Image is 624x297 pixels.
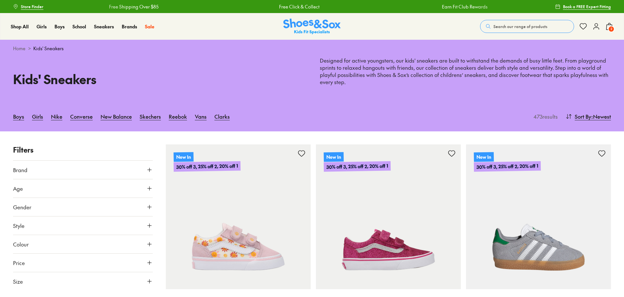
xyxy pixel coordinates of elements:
[316,144,461,289] a: New In30% off 3, 25% off 2, 20% off 1
[13,235,153,253] button: Colour
[13,70,304,88] h1: Kids' Sneakers
[13,259,25,267] span: Price
[13,198,153,216] button: Gender
[51,109,62,124] a: Nike
[531,112,558,120] p: 473 results
[324,161,391,172] p: 30% off 3, 25% off 2, 20% off 1
[140,109,161,124] a: Skechers
[575,112,591,120] span: Sort By
[55,23,65,30] a: Boys
[13,166,27,174] span: Brand
[320,57,611,86] p: Designed for active youngsters, our kids' sneakers are built to withstand the demands of busy lit...
[169,109,187,124] a: Reebok
[37,23,47,30] a: Girls
[214,109,230,124] a: Clarks
[13,45,611,52] div: >
[13,109,24,124] a: Boys
[283,19,341,35] img: SNS_Logo_Responsive.svg
[174,152,194,162] p: New In
[608,26,615,32] span: 2
[11,23,29,30] a: Shop All
[13,185,23,192] span: Age
[13,254,153,272] button: Price
[21,4,43,9] span: Store Finder
[493,23,547,29] span: Search our range of products
[13,203,31,211] span: Gender
[13,222,24,230] span: Style
[474,161,541,172] p: 30% off 3, 25% off 2, 20% off 1
[174,161,241,172] p: 30% off 3, 25% off 2, 20% off 1
[32,109,43,124] a: Girls
[283,19,341,35] a: Shoes & Sox
[566,109,611,124] button: Sort By:Newest
[145,23,154,30] a: Sale
[466,144,611,289] a: New In30% off 3, 25% off 2, 20% off 1
[122,23,137,30] a: Brands
[13,240,29,248] span: Colour
[13,277,23,285] span: Size
[13,144,153,155] p: Filters
[279,3,320,10] a: Free Click & Collect
[166,144,311,289] a: New In30% off 3, 25% off 2, 20% off 1
[555,1,611,12] a: Book a FREE Expert Fitting
[101,109,132,124] a: New Balance
[109,3,159,10] a: Free Shipping Over $85
[13,1,43,12] a: Store Finder
[33,45,64,52] span: Kids' Sneakers
[442,3,488,10] a: Earn Fit Club Rewards
[70,109,93,124] a: Converse
[605,19,613,34] button: 2
[94,23,114,30] a: Sneakers
[13,272,153,290] button: Size
[13,161,153,179] button: Brand
[474,152,494,162] p: New In
[195,109,207,124] a: Vans
[591,112,611,120] span: : Newest
[13,216,153,235] button: Style
[13,45,25,52] a: Home
[480,20,574,33] button: Search our range of products
[324,152,344,162] p: New In
[13,179,153,198] button: Age
[563,4,611,9] span: Book a FREE Expert Fitting
[72,23,86,30] a: School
